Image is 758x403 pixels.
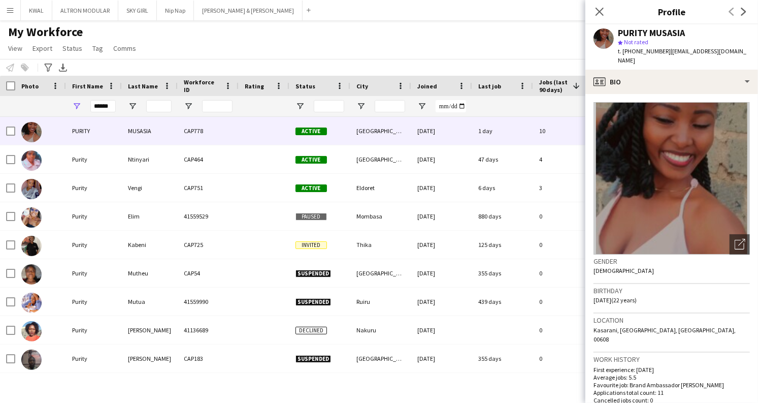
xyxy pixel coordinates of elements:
[350,259,411,287] div: [GEOGRAPHIC_DATA]
[411,259,472,287] div: [DATE]
[21,293,42,313] img: Purity Mutua
[295,128,327,135] span: Active
[178,259,239,287] div: CAP54
[411,373,472,401] div: [DATE]
[624,38,648,46] span: Not rated
[594,355,750,364] h3: Work history
[356,82,368,90] span: City
[295,156,327,164] span: Active
[178,288,239,316] div: 41559990
[128,102,137,111] button: Open Filter Menu
[66,145,122,173] div: Purity
[295,102,305,111] button: Open Filter Menu
[594,389,750,396] p: Applications total count: 11
[245,82,264,90] span: Rating
[122,117,178,145] div: MUSASIA
[21,350,42,370] img: Purity Randa
[66,117,122,145] div: PURITY
[375,100,405,112] input: City Filter Input
[122,259,178,287] div: Mutheu
[128,82,158,90] span: Last Name
[118,1,157,20] button: SKY GIRL
[178,345,239,373] div: CAP183
[618,28,685,38] div: PURITY MUSASIA
[618,47,671,55] span: t. [PHONE_NUMBER]
[66,373,122,401] div: Purity
[411,231,472,259] div: [DATE]
[472,174,533,202] div: 6 days
[66,345,122,373] div: Purity
[472,259,533,287] div: 355 days
[122,231,178,259] div: Kabeni
[618,47,746,64] span: | [EMAIL_ADDRESS][DOMAIN_NAME]
[21,179,42,199] img: Purity Vengi
[122,288,178,316] div: Mutua
[21,82,39,90] span: Photo
[472,288,533,316] div: 439 days
[594,257,750,266] h3: Gender
[66,316,122,344] div: Purity
[32,44,52,53] span: Export
[539,78,569,94] span: Jobs (last 90 days)
[57,61,69,74] app-action-btn: Export XLSX
[295,355,331,363] span: Suspended
[585,5,758,18] h3: Profile
[122,202,178,230] div: Elim
[122,174,178,202] div: Vengi
[350,316,411,344] div: Nakuru
[411,117,472,145] div: [DATE]
[178,373,239,401] div: 41559568
[594,366,750,374] p: First experience: [DATE]
[178,174,239,202] div: CAP751
[52,1,118,20] button: ALTRON MODULAR
[178,316,239,344] div: 41136689
[62,44,82,53] span: Status
[113,44,136,53] span: Comms
[350,231,411,259] div: Thika
[21,207,42,228] img: Purity Elim
[472,202,533,230] div: 880 days
[314,100,344,112] input: Status Filter Input
[184,102,193,111] button: Open Filter Menu
[594,102,750,255] img: Crew avatar or photo
[533,145,599,173] div: 4
[594,326,736,343] span: Kasarani, [GEOGRAPHIC_DATA], [GEOGRAPHIC_DATA], 00608
[350,288,411,316] div: Ruiru
[411,316,472,344] div: [DATE]
[533,373,599,401] div: 0
[411,345,472,373] div: [DATE]
[66,288,122,316] div: Purity
[533,202,599,230] div: 0
[178,117,239,145] div: CAP778
[350,174,411,202] div: Eldoret
[472,145,533,173] div: 47 days
[66,202,122,230] div: Purity
[594,381,750,389] p: Favourite job: Brand Ambassador [PERSON_NAME]
[350,145,411,173] div: [GEOGRAPHIC_DATA]
[72,102,81,111] button: Open Filter Menu
[28,42,56,55] a: Export
[350,117,411,145] div: [GEOGRAPHIC_DATA]
[533,288,599,316] div: 0
[109,42,140,55] a: Comms
[417,102,426,111] button: Open Filter Menu
[21,264,42,285] img: Purity Mutheu
[72,82,103,90] span: First Name
[295,184,327,192] span: Active
[472,117,533,145] div: 1 day
[411,288,472,316] div: [DATE]
[157,1,194,20] button: Nip Nap
[533,231,599,259] div: 0
[66,259,122,287] div: Purity
[594,286,750,295] h3: Birthday
[21,150,42,171] img: Purity Ntinyari
[21,1,52,20] button: KWAL
[472,345,533,373] div: 355 days
[66,174,122,202] div: Purity
[122,316,178,344] div: [PERSON_NAME]
[58,42,86,55] a: Status
[122,345,178,373] div: [PERSON_NAME]
[594,296,637,304] span: [DATE] (22 years)
[585,70,758,94] div: Bio
[295,82,315,90] span: Status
